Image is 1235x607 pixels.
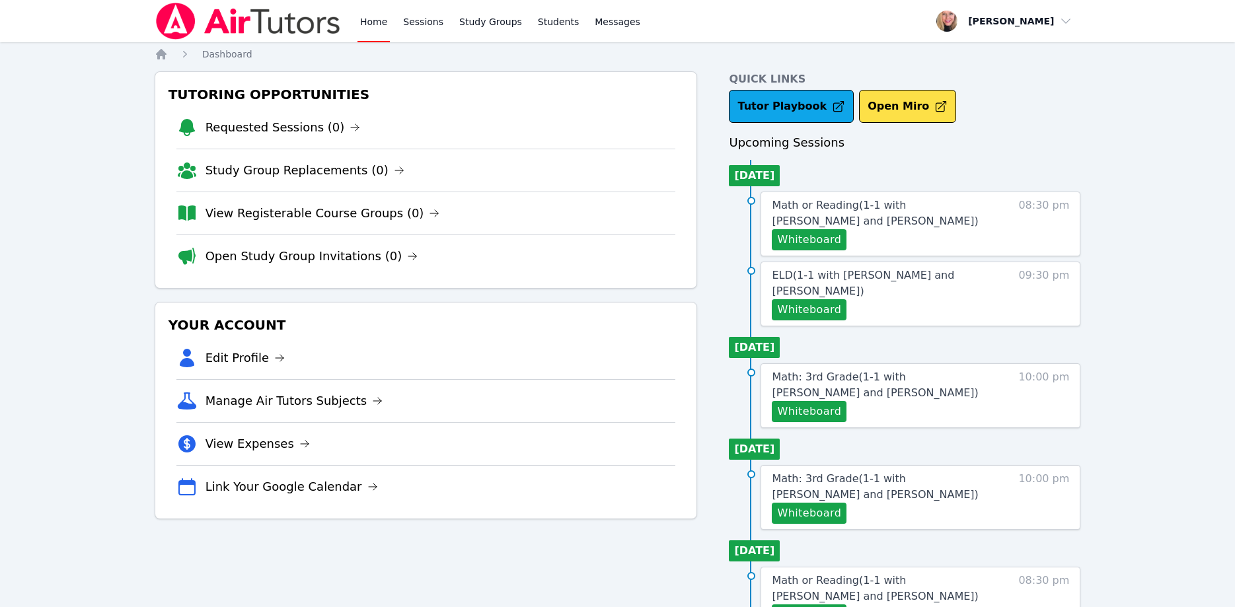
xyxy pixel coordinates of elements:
[772,574,978,602] span: Math or Reading ( 1-1 with [PERSON_NAME] and [PERSON_NAME] )
[206,435,310,453] a: View Expenses
[772,471,994,503] a: Math: 3rd Grade(1-1 with [PERSON_NAME] and [PERSON_NAME])
[166,313,687,337] h3: Your Account
[202,48,252,61] a: Dashboard
[859,90,956,123] button: Open Miro
[729,165,780,186] li: [DATE]
[206,161,404,180] a: Study Group Replacements (0)
[772,269,954,297] span: ELD ( 1-1 with [PERSON_NAME] and [PERSON_NAME] )
[206,118,361,137] a: Requested Sessions (0)
[772,371,978,399] span: Math: 3rd Grade ( 1-1 with [PERSON_NAME] and [PERSON_NAME] )
[729,540,780,561] li: [DATE]
[1018,197,1069,250] span: 08:30 pm
[772,197,994,229] a: Math or Reading(1-1 with [PERSON_NAME] and [PERSON_NAME])
[772,268,994,299] a: ELD(1-1 with [PERSON_NAME] and [PERSON_NAME])
[595,15,640,28] span: Messages
[206,349,285,367] a: Edit Profile
[729,71,1080,87] h4: Quick Links
[729,337,780,358] li: [DATE]
[206,247,418,266] a: Open Study Group Invitations (0)
[772,401,846,422] button: Whiteboard
[772,299,846,320] button: Whiteboard
[772,503,846,524] button: Whiteboard
[772,199,978,227] span: Math or Reading ( 1-1 with [PERSON_NAME] and [PERSON_NAME] )
[206,392,383,410] a: Manage Air Tutors Subjects
[155,48,1081,61] nav: Breadcrumb
[772,573,994,604] a: Math or Reading(1-1 with [PERSON_NAME] and [PERSON_NAME])
[1018,471,1069,524] span: 10:00 pm
[729,133,1080,152] h3: Upcoming Sessions
[772,472,978,501] span: Math: 3rd Grade ( 1-1 with [PERSON_NAME] and [PERSON_NAME] )
[729,439,780,460] li: [DATE]
[206,478,378,496] a: Link Your Google Calendar
[166,83,687,106] h3: Tutoring Opportunities
[202,49,252,59] span: Dashboard
[206,204,440,223] a: View Registerable Course Groups (0)
[772,369,994,401] a: Math: 3rd Grade(1-1 with [PERSON_NAME] and [PERSON_NAME])
[772,229,846,250] button: Whiteboard
[1018,268,1069,320] span: 09:30 pm
[729,90,854,123] a: Tutor Playbook
[1018,369,1069,422] span: 10:00 pm
[155,3,342,40] img: Air Tutors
